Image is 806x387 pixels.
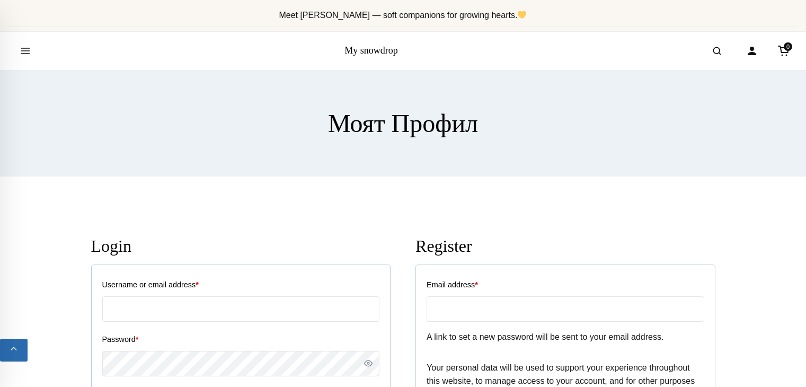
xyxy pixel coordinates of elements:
a: Cart [772,39,795,63]
span: 0 [784,42,792,51]
a: Account [740,39,764,63]
img: 💛 [518,11,526,19]
button: Open menu [11,36,40,66]
label: Password [102,330,379,349]
h1: Моят Профил [328,108,478,139]
h2: Login [91,236,391,256]
h2: Register [415,236,715,256]
p: A link to set a new password will be sent to your email address. [427,330,704,344]
span: Meet [PERSON_NAME] — soft companions for growing hearts. [279,11,527,20]
div: Announcement [8,4,798,27]
label: Username or email address [102,276,379,294]
label: Email address [427,276,704,294]
a: My snowdrop [344,45,398,56]
button: Open search [702,36,732,66]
